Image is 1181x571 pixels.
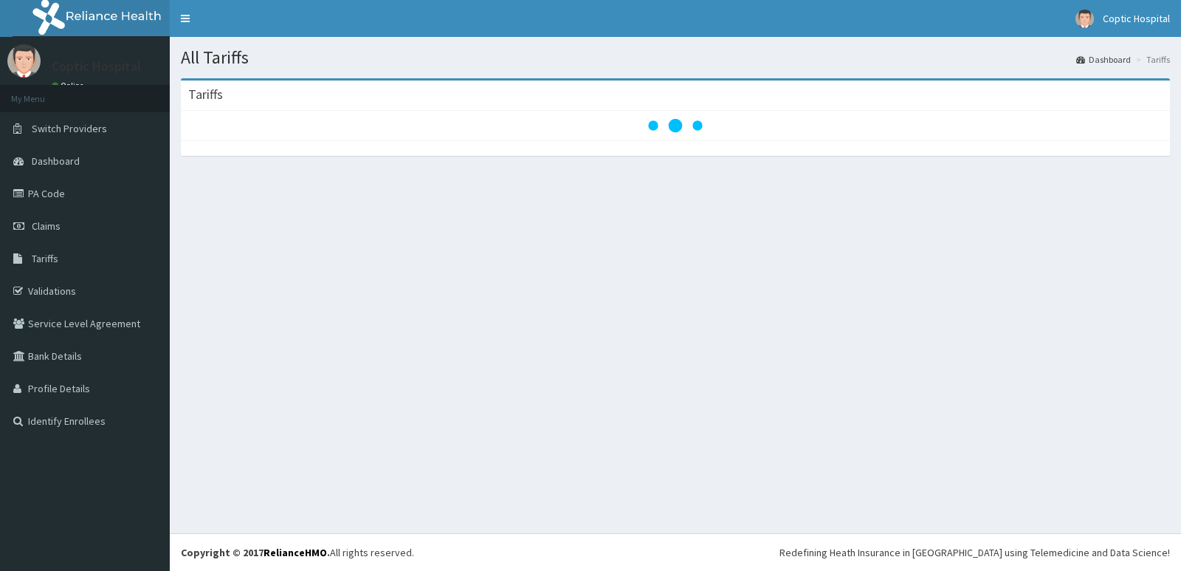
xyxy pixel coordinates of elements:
[1075,10,1094,28] img: User Image
[779,545,1170,560] div: Redefining Heath Insurance in [GEOGRAPHIC_DATA] using Telemedicine and Data Science!
[7,44,41,78] img: User Image
[32,154,80,168] span: Dashboard
[32,252,58,265] span: Tariffs
[264,546,327,559] a: RelianceHMO
[1132,53,1170,66] li: Tariffs
[32,122,107,135] span: Switch Providers
[1076,53,1131,66] a: Dashboard
[52,60,141,73] p: Coptic Hospital
[181,546,330,559] strong: Copyright © 2017 .
[32,219,61,233] span: Claims
[1103,12,1170,25] span: Coptic Hospital
[646,96,705,155] svg: audio-loading
[188,88,223,101] h3: Tariffs
[170,533,1181,571] footer: All rights reserved.
[52,81,87,91] a: Online
[181,48,1170,67] h1: All Tariffs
